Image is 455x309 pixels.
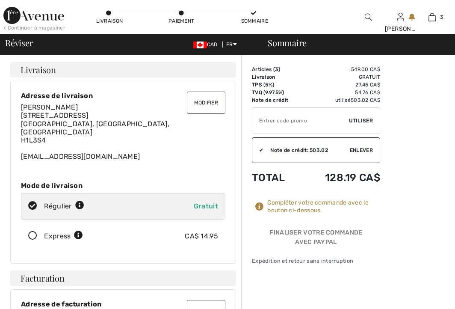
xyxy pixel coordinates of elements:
[193,42,221,48] span: CAD
[350,146,373,154] span: Enlever
[303,65,380,73] td: 549.00 CA$
[440,13,443,21] span: 3
[303,96,380,104] td: utilisé
[44,201,84,211] div: Régulier
[252,228,380,250] div: Finaliser votre commande avec PayPal
[21,274,65,282] span: Facturation
[21,103,78,111] span: [PERSON_NAME]
[252,257,380,265] div: Expédition et retour sans interruption
[21,300,225,308] div: Adresse de facturation
[252,73,303,81] td: Livraison
[194,202,218,210] span: Gratuit
[417,12,448,22] a: 3
[303,89,380,96] td: 54.76 CA$
[428,12,436,22] img: Mon panier
[303,73,380,81] td: Gratuit
[397,12,404,22] img: Mes infos
[3,24,65,32] div: < Continuer à magasiner
[303,163,380,192] td: 128.19 CA$
[44,231,83,241] div: Express
[303,81,380,89] td: 27.45 CA$
[3,7,64,24] img: 1ère Avenue
[5,39,33,47] span: Réviser
[193,42,207,48] img: Canadian Dollar
[365,12,372,22] img: recherche
[21,92,225,100] div: Adresse de livraison
[275,66,278,72] span: 3
[21,181,225,190] div: Mode de livraison
[252,65,303,73] td: Articles ( )
[252,108,349,134] input: Code promo
[252,146,263,154] div: ✔
[21,111,169,144] span: [STREET_ADDRESS] [GEOGRAPHIC_DATA], [GEOGRAPHIC_DATA], [GEOGRAPHIC_DATA] H1L3S4
[263,146,350,154] div: Note de crédit: 503.02
[349,117,373,125] span: Utiliser
[185,231,218,241] div: CA$ 14.95
[252,89,303,96] td: TVQ (9.975%)
[257,39,450,47] div: Sommaire
[21,65,56,74] span: Livraison
[21,103,225,160] div: [EMAIL_ADDRESS][DOMAIN_NAME]
[226,42,237,48] span: FR
[397,13,404,21] a: Se connecter
[168,17,194,25] div: Paiement
[252,96,303,104] td: Note de crédit
[385,24,416,33] div: [PERSON_NAME]
[267,199,380,214] div: Compléter votre commande avec le bouton ci-dessous.
[252,81,303,89] td: TPS (5%)
[351,97,380,103] span: 503.02 CA$
[252,163,303,192] td: Total
[96,17,122,25] div: Livraison
[241,17,267,25] div: Sommaire
[187,92,225,114] button: Modifier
